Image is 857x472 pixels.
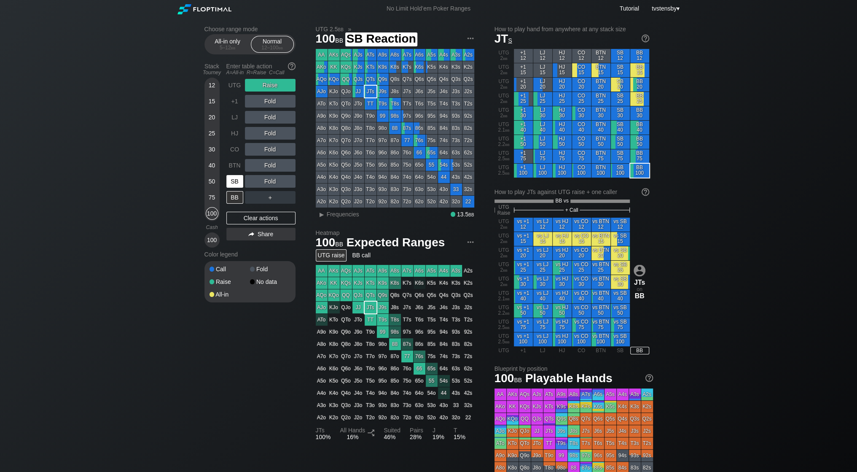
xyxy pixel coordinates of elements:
[450,135,462,146] div: 73s
[462,135,474,146] div: 72s
[553,78,572,92] div: HJ 20
[316,61,328,73] div: AKo
[553,106,572,120] div: HJ 30
[377,61,389,73] div: K9s
[620,5,639,12] a: Tutorial
[201,70,223,76] div: Tourney
[630,135,649,149] div: BB 50
[572,135,591,149] div: CO 50
[340,147,352,159] div: Q6o
[245,127,296,140] div: Fold
[503,113,508,119] span: bb
[365,61,376,73] div: KTs
[210,291,250,297] div: All-in
[494,121,513,135] div: UTG 2.1
[426,110,438,122] div: 95s
[414,73,425,85] div: Q6s
[206,143,218,156] div: 30
[438,183,450,195] div: 43o
[426,122,438,134] div: 85s
[245,111,296,124] div: Fold
[210,45,245,51] div: 5 – 12
[226,79,243,92] div: UTG
[377,147,389,159] div: 96o
[438,159,450,171] div: 54s
[450,86,462,97] div: J3s
[401,110,413,122] div: 97s
[365,147,376,159] div: T6o
[462,98,474,110] div: T2s
[328,110,340,122] div: K9o
[553,164,572,178] div: HJ 100
[328,122,340,134] div: K8o
[204,26,296,32] h2: Choose range mode
[374,5,483,14] div: No Limit Hold’em Poker Ranges
[335,35,343,44] span: bb
[226,59,296,79] div: Enter table action
[572,49,591,63] div: CO 12
[426,86,438,97] div: J5s
[438,49,450,61] div: A4s
[314,25,345,33] span: UTG 2.5
[438,86,450,97] div: J4s
[438,110,450,122] div: 94s
[438,122,450,134] div: 84s
[494,32,512,45] span: JT
[245,143,296,156] div: Fold
[591,49,610,63] div: BTN 12
[611,149,630,163] div: SB 75
[389,171,401,183] div: 84o
[340,122,352,134] div: Q8o
[206,191,218,204] div: 75
[352,61,364,73] div: KJs
[328,159,340,171] div: K5o
[630,49,649,63] div: BB 12
[328,147,340,159] div: K6o
[328,98,340,110] div: KTo
[245,175,296,188] div: Fold
[255,45,290,51] div: 12 – 100
[352,122,364,134] div: J8o
[414,49,425,61] div: A6s
[645,373,654,383] img: help.32db89a4.svg
[377,183,389,195] div: 93o
[591,78,610,92] div: BTN 20
[389,110,401,122] div: 98s
[401,49,413,61] div: A7s
[352,73,364,85] div: QJs
[352,159,364,171] div: J5o
[505,170,510,176] span: bb
[365,98,376,110] div: TT
[514,106,533,120] div: +1 30
[426,98,438,110] div: T5s
[572,164,591,178] div: CO 100
[316,171,328,183] div: A4o
[611,92,630,106] div: SB 25
[553,63,572,77] div: HJ 15
[426,147,438,159] div: 65s
[377,171,389,183] div: 94o
[630,63,649,77] div: BB 15
[377,98,389,110] div: T9s
[591,63,610,77] div: BTN 15
[365,110,376,122] div: T9o
[201,59,223,79] div: Stack
[414,61,425,73] div: K6s
[206,111,218,124] div: 20
[328,86,340,97] div: KJo
[438,147,450,159] div: 64s
[316,183,328,195] div: A3o
[514,49,533,63] div: +1 12
[503,84,508,90] span: bb
[630,78,649,92] div: BB 20
[328,61,340,73] div: KK
[414,147,425,159] div: 66
[572,78,591,92] div: CO 20
[352,98,364,110] div: JTo
[210,279,250,285] div: Raise
[389,86,401,97] div: J8s
[462,86,474,97] div: J2s
[340,49,352,61] div: AQs
[426,73,438,85] div: Q5s
[401,73,413,85] div: Q7s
